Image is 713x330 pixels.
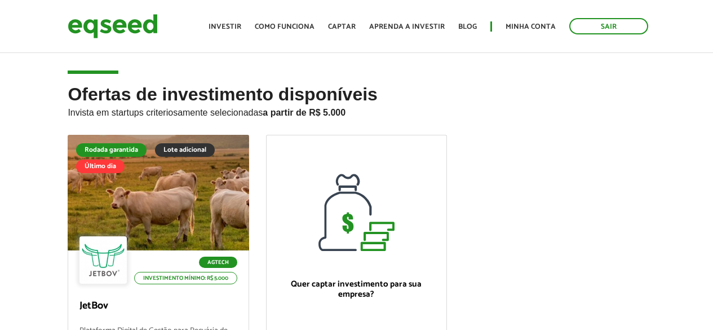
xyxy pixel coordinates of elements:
[328,23,356,30] a: Captar
[458,23,477,30] a: Blog
[263,108,346,117] strong: a partir de R$ 5.000
[134,272,237,284] p: Investimento mínimo: R$ 5.000
[255,23,315,30] a: Como funciona
[68,11,158,41] img: EqSeed
[155,143,215,157] div: Lote adicional
[76,160,125,173] div: Último dia
[569,18,648,34] a: Sair
[209,23,241,30] a: Investir
[68,85,645,135] h2: Ofertas de investimento disponíveis
[369,23,445,30] a: Aprenda a investir
[68,104,645,118] p: Invista em startups criteriosamente selecionadas
[278,279,435,300] p: Quer captar investimento para sua empresa?
[79,300,237,313] p: JetBov
[199,257,237,268] p: Agtech
[76,143,147,157] div: Rodada garantida
[506,23,556,30] a: Minha conta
